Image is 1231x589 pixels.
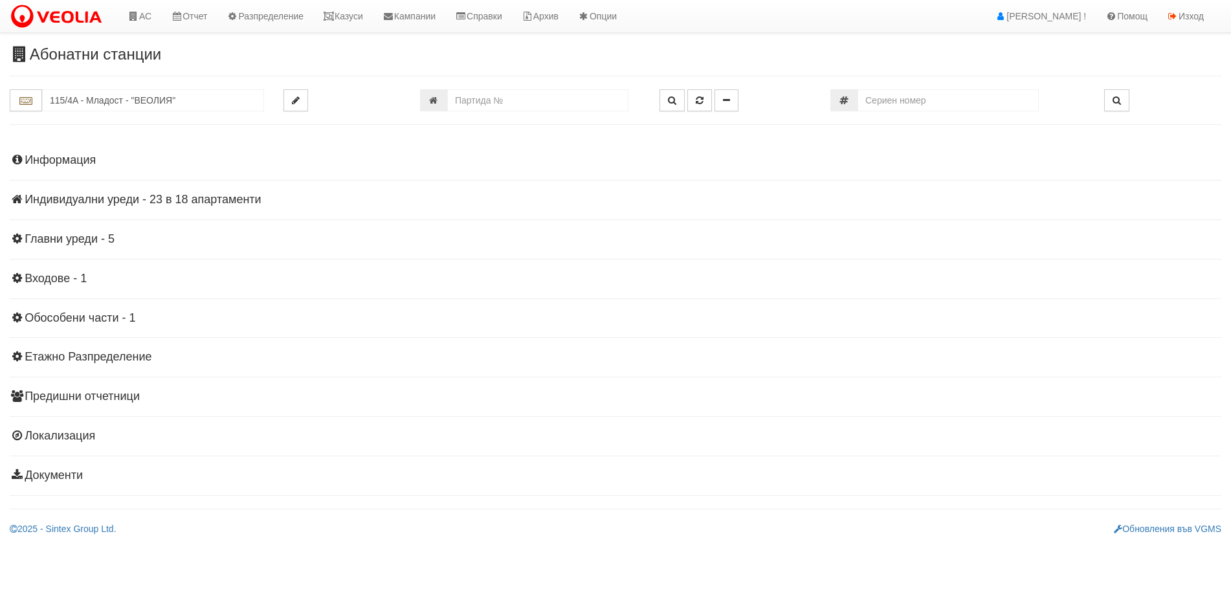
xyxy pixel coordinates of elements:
[10,272,1221,285] h4: Входове - 1
[42,89,264,111] input: Абонатна станция
[1114,524,1221,534] a: Обновления във VGMS
[10,469,1221,482] h4: Документи
[10,194,1221,206] h4: Индивидуални уреди - 23 в 18 апартаменти
[10,233,1221,246] h4: Главни уреди - 5
[10,46,1221,63] h3: Абонатни станции
[10,154,1221,167] h4: Информация
[10,312,1221,325] h4: Обособени части - 1
[858,89,1039,111] input: Сериен номер
[10,430,1221,443] h4: Локализация
[10,524,116,534] a: 2025 - Sintex Group Ltd.
[447,89,628,111] input: Партида №
[10,351,1221,364] h4: Етажно Разпределение
[10,390,1221,403] h4: Предишни отчетници
[10,3,108,30] img: VeoliaLogo.png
